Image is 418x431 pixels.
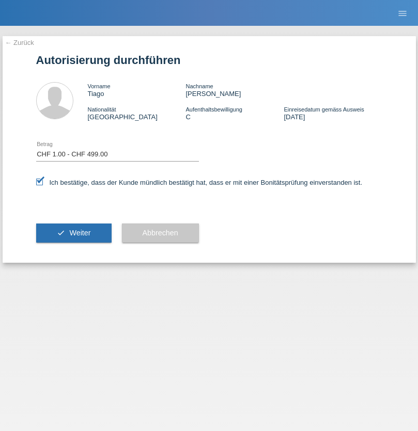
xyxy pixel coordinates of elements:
[185,82,284,98] div: [PERSON_NAME]
[36,179,363,186] label: Ich bestätige, dass der Kunde mündlich bestätigt hat, dass er mit einer Bonitätsprüfung einversta...
[185,105,284,121] div: C
[397,8,408,19] i: menu
[392,10,413,16] a: menu
[36,224,112,243] button: check Weiter
[143,229,178,237] span: Abbrechen
[88,82,186,98] div: Tiago
[5,39,34,46] a: ← Zurück
[185,106,242,113] span: Aufenthaltsbewilligung
[36,54,382,67] h1: Autorisierung durchführen
[88,105,186,121] div: [GEOGRAPHIC_DATA]
[88,106,116,113] span: Nationalität
[185,83,213,89] span: Nachname
[284,106,364,113] span: Einreisedatum gemäss Ausweis
[88,83,111,89] span: Vorname
[122,224,199,243] button: Abbrechen
[69,229,90,237] span: Weiter
[57,229,65,237] i: check
[284,105,382,121] div: [DATE]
